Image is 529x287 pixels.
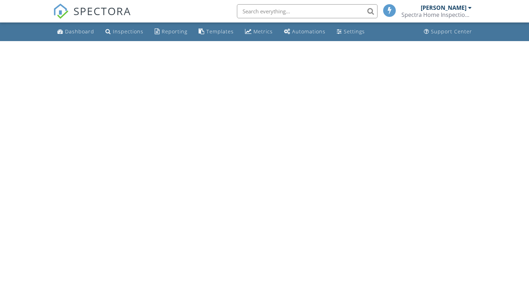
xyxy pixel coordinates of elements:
[253,28,273,35] div: Metrics
[152,25,190,38] a: Reporting
[431,28,472,35] div: Support Center
[242,25,276,38] a: Metrics
[401,11,472,18] div: Spectra Home Inspection, LLC
[206,28,234,35] div: Templates
[292,28,325,35] div: Automations
[73,4,131,18] span: SPECTORA
[334,25,368,38] a: Settings
[53,4,69,19] img: The Best Home Inspection Software - Spectora
[421,4,466,11] div: [PERSON_NAME]
[103,25,146,38] a: Inspections
[421,25,475,38] a: Support Center
[237,4,378,18] input: Search everything...
[344,28,365,35] div: Settings
[281,25,328,38] a: Automations (Basic)
[54,25,97,38] a: Dashboard
[53,9,131,24] a: SPECTORA
[113,28,143,35] div: Inspections
[162,28,187,35] div: Reporting
[65,28,94,35] div: Dashboard
[196,25,237,38] a: Templates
